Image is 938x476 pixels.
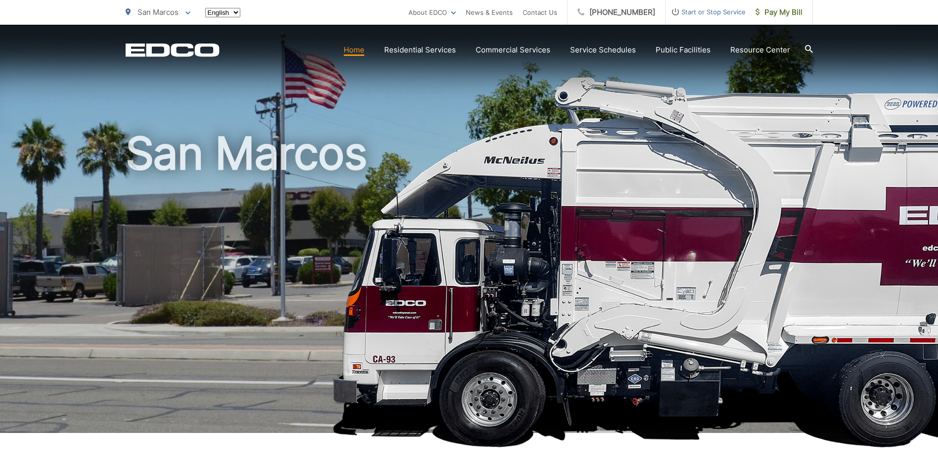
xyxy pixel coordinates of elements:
a: News & Events [466,6,513,18]
select: Select a language [205,8,240,17]
a: EDCD logo. Return to the homepage. [126,43,220,57]
a: Commercial Services [476,44,550,56]
a: Resource Center [730,44,790,56]
span: San Marcos [137,7,179,17]
a: Contact Us [523,6,557,18]
a: Public Facilities [656,44,711,56]
a: About EDCO [408,6,456,18]
a: Service Schedules [570,44,636,56]
span: Pay My Bill [756,6,803,18]
h1: San Marcos [126,129,813,442]
a: Home [344,44,364,56]
a: Residential Services [384,44,456,56]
